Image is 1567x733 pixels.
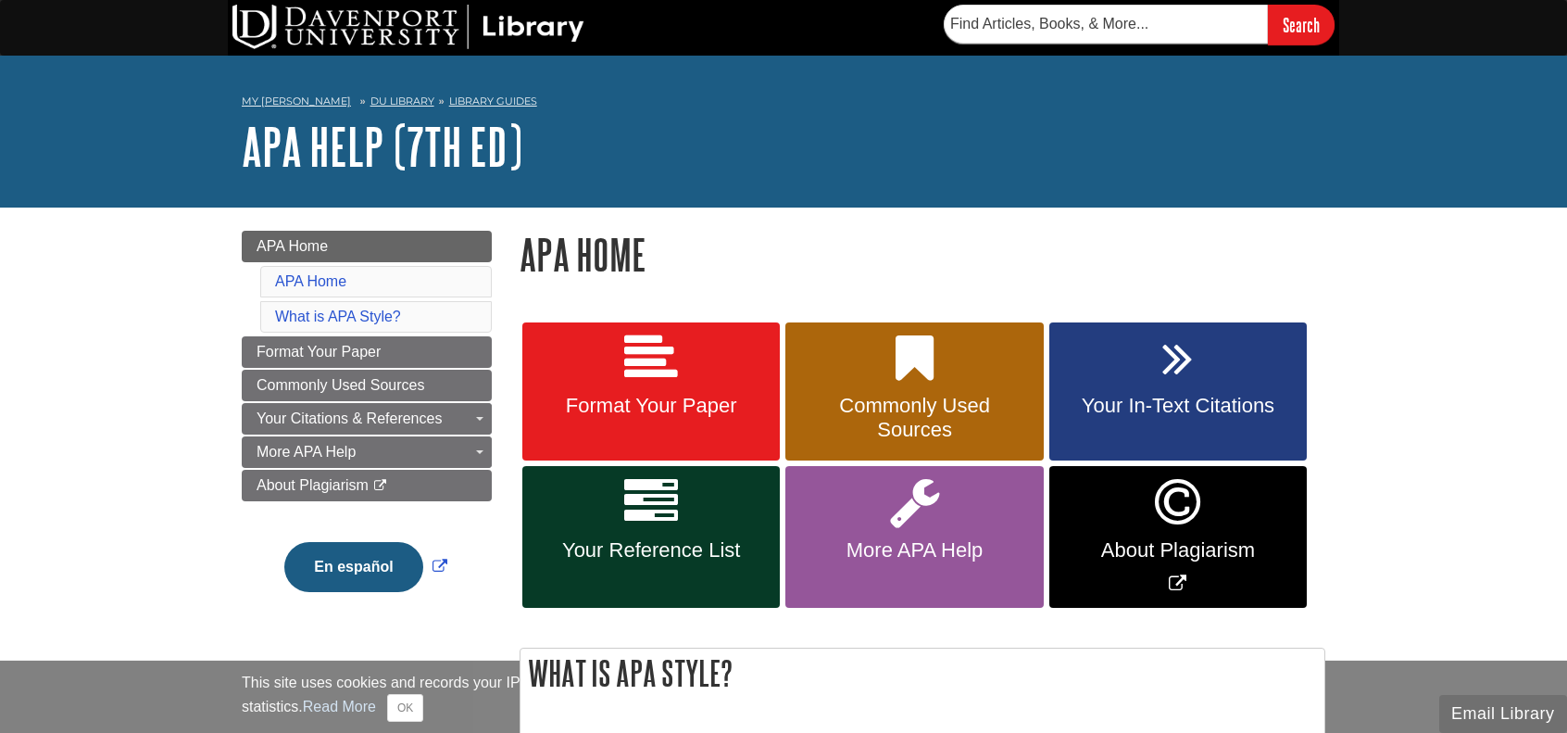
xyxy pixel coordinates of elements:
span: Your In-Text Citations [1063,394,1293,418]
a: Commonly Used Sources [242,370,492,401]
input: Find Articles, Books, & More... [944,5,1268,44]
a: Your Reference List [522,466,780,608]
div: Guide Page Menu [242,231,492,624]
i: This link opens in a new window [372,480,388,492]
span: Format Your Paper [257,344,381,360]
a: About Plagiarism [242,470,492,501]
nav: breadcrumb [242,89,1325,119]
a: Link opens in new window [1049,466,1307,608]
button: Email Library [1439,695,1567,733]
a: My [PERSON_NAME] [242,94,351,109]
span: About Plagiarism [257,477,369,493]
a: Read More [303,699,376,714]
a: APA Help (7th Ed) [242,118,522,175]
span: Commonly Used Sources [257,377,424,393]
a: More APA Help [242,436,492,468]
button: Close [387,694,423,722]
div: This site uses cookies and records your IP address for usage statistics. Additionally, we use Goo... [242,672,1325,722]
span: Format Your Paper [536,394,766,418]
a: Your In-Text Citations [1049,322,1307,461]
a: Commonly Used Sources [785,322,1043,461]
a: Format Your Paper [522,322,780,461]
a: Link opens in new window [280,559,451,575]
span: More APA Help [257,444,356,460]
span: Your Reference List [536,538,766,562]
a: APA Home [275,273,346,289]
a: Library Guides [449,95,537,107]
a: APA Home [242,231,492,262]
span: More APA Help [799,538,1029,562]
a: Format Your Paper [242,336,492,368]
a: DU Library [370,95,434,107]
span: Your Citations & References [257,411,442,426]
form: Searches DU Library's articles, books, and more [944,5,1335,44]
a: Your Citations & References [242,403,492,435]
h2: What is APA Style? [520,649,1324,698]
h1: APA Home [520,231,1325,278]
a: What is APA Style? [275,309,401,324]
img: DU Library [232,5,584,49]
button: En español [284,542,422,592]
span: About Plagiarism [1063,538,1293,562]
a: More APA Help [785,466,1043,608]
input: Search [1268,5,1335,44]
span: APA Home [257,238,328,254]
span: Commonly Used Sources [799,394,1029,442]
